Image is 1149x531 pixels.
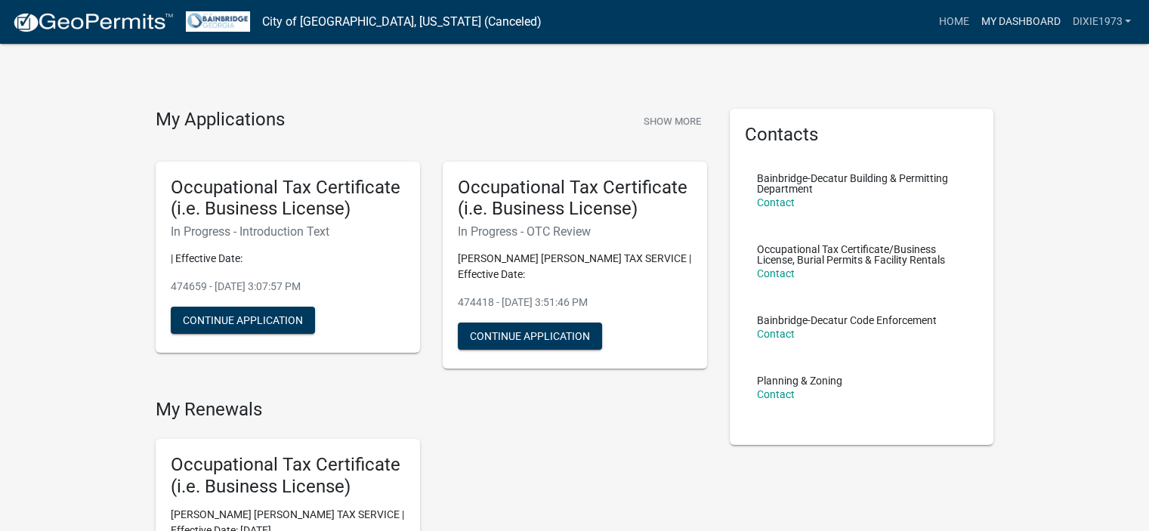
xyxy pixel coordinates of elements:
[757,375,842,386] p: Planning & Zoning
[458,323,602,350] button: Continue Application
[458,224,692,239] h6: In Progress - OTC Review
[932,8,974,36] a: Home
[262,9,542,35] a: City of [GEOGRAPHIC_DATA], [US_STATE] (Canceled)
[757,315,937,326] p: Bainbridge-Decatur Code Enforcement
[171,251,405,267] p: | Effective Date:
[745,124,979,146] h5: Contacts
[186,11,250,32] img: City of Bainbridge, Georgia (Canceled)
[757,328,795,340] a: Contact
[171,454,405,498] h5: Occupational Tax Certificate (i.e. Business License)
[458,295,692,310] p: 474418 - [DATE] 3:51:46 PM
[458,251,692,282] p: [PERSON_NAME] [PERSON_NAME] TAX SERVICE | Effective Date:
[171,307,315,334] button: Continue Application
[757,196,795,208] a: Contact
[171,177,405,221] h5: Occupational Tax Certificate (i.e. Business License)
[458,177,692,221] h5: Occupational Tax Certificate (i.e. Business License)
[757,388,795,400] a: Contact
[156,109,285,131] h4: My Applications
[1066,8,1137,36] a: DIXIE1973
[171,279,405,295] p: 474659 - [DATE] 3:07:57 PM
[638,109,707,134] button: Show More
[156,399,707,421] h4: My Renewals
[974,8,1066,36] a: My Dashboard
[757,267,795,279] a: Contact
[757,244,967,265] p: Occupational Tax Certificate/Business License, Burial Permits & Facility Rentals
[171,224,405,239] h6: In Progress - Introduction Text
[757,173,967,194] p: Bainbridge-Decatur Building & Permitting Department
